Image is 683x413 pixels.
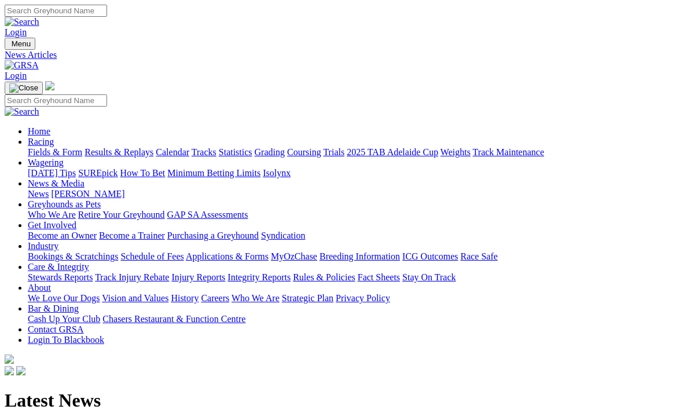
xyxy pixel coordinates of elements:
a: Wagering [28,158,64,167]
input: Search [5,5,107,17]
a: Racing [28,137,54,147]
a: Calendar [156,147,189,157]
a: GAP SA Assessments [167,210,248,220]
a: Purchasing a Greyhound [167,231,259,240]
img: Search [5,107,39,117]
a: News [28,189,49,199]
div: Care & Integrity [28,272,678,283]
div: Wagering [28,168,678,178]
img: GRSA [5,60,39,71]
a: Fact Sheets [358,272,400,282]
a: Care & Integrity [28,262,89,272]
a: Contact GRSA [28,324,83,334]
a: Fields & Form [28,147,82,157]
img: logo-grsa-white.png [45,81,54,90]
div: Get Involved [28,231,678,241]
div: Industry [28,251,678,262]
a: Race Safe [460,251,497,261]
img: Close [9,83,38,93]
a: Login To Blackbook [28,335,104,345]
a: Minimum Betting Limits [167,168,260,178]
a: Who We Are [28,210,76,220]
a: Syndication [261,231,305,240]
img: twitter.svg [16,366,25,375]
a: Get Involved [28,220,76,230]
a: Bookings & Scratchings [28,251,118,261]
a: Breeding Information [320,251,400,261]
a: Vision and Values [102,293,168,303]
a: Injury Reports [171,272,225,282]
div: About [28,293,678,304]
a: Become a Trainer [99,231,165,240]
img: logo-grsa-white.png [5,354,14,364]
a: ICG Outcomes [402,251,458,261]
a: Chasers Restaurant & Function Centre [102,314,245,324]
a: News Articles [5,50,678,60]
a: Bar & Dining [28,304,79,313]
a: 2025 TAB Adelaide Cup [347,147,438,157]
a: Applications & Forms [186,251,269,261]
a: Grading [255,147,285,157]
a: Careers [201,293,229,303]
a: Cash Up Your Club [28,314,100,324]
a: [PERSON_NAME] [51,189,124,199]
a: Results & Replays [85,147,153,157]
a: Track Maintenance [473,147,544,157]
div: News & Media [28,189,678,199]
a: Greyhounds as Pets [28,199,101,209]
a: News & Media [28,178,85,188]
div: Racing [28,147,678,158]
a: Weights [440,147,471,157]
a: [DATE] Tips [28,168,76,178]
a: Login [5,27,27,37]
a: Stay On Track [402,272,456,282]
a: About [28,283,51,293]
img: Search [5,17,39,27]
div: Greyhounds as Pets [28,210,678,220]
a: How To Bet [120,168,166,178]
a: History [171,293,199,303]
a: Who We Are [232,293,280,303]
a: Become an Owner [28,231,97,240]
h1: Latest News [5,390,678,411]
a: Coursing [287,147,321,157]
a: Rules & Policies [293,272,355,282]
a: Tracks [192,147,216,157]
a: Retire Your Greyhound [78,210,165,220]
a: Home [28,126,50,136]
button: Toggle navigation [5,38,35,50]
a: Industry [28,241,58,251]
a: Privacy Policy [336,293,390,303]
button: Toggle navigation [5,82,43,94]
input: Search [5,94,107,107]
span: Menu [12,39,31,48]
div: Bar & Dining [28,314,678,324]
a: MyOzChase [271,251,317,261]
a: Isolynx [263,168,291,178]
a: We Love Our Dogs [28,293,100,303]
a: Login [5,71,27,81]
a: Integrity Reports [227,272,291,282]
a: SUREpick [78,168,117,178]
a: Statistics [219,147,252,157]
a: Strategic Plan [282,293,333,303]
img: facebook.svg [5,366,14,375]
a: Schedule of Fees [120,251,183,261]
a: Track Injury Rebate [95,272,169,282]
a: Stewards Reports [28,272,93,282]
a: Trials [323,147,344,157]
